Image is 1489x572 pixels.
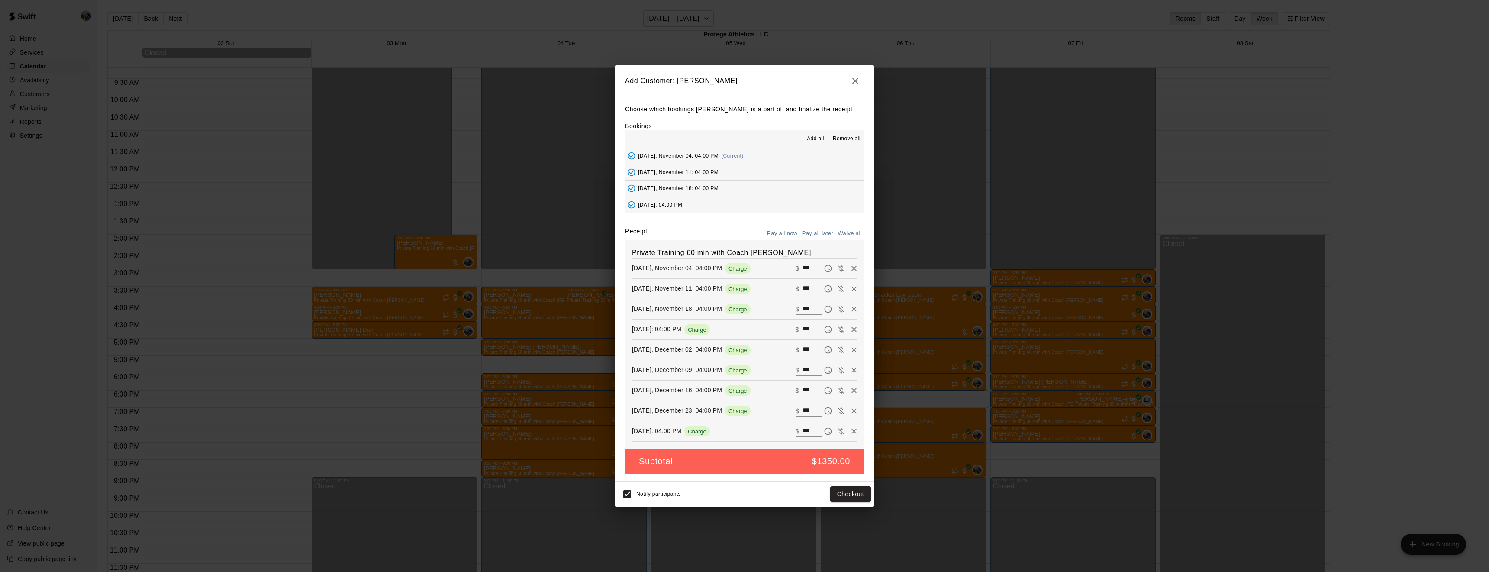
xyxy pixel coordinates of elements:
span: Charge [725,388,751,394]
p: $ [796,346,799,354]
span: Pay later [822,346,835,353]
button: Added - Collect Payment[DATE], November 11: 04:00 PM [625,164,864,180]
button: Pay all now [765,227,800,240]
label: Receipt [625,227,647,240]
label: Bookings [625,123,652,129]
span: Waive payment [835,284,848,292]
span: Waive payment [835,427,848,434]
button: Added - Collect Payment[DATE], November 04: 04:00 PM(Current) [625,148,864,164]
button: Remove [848,262,861,275]
p: [DATE], December 09: 04:00 PM [632,365,722,374]
span: Waive payment [835,305,848,312]
p: [DATE], November 18: 04:00 PM [632,304,722,313]
p: [DATE], November 04: 04:00 PM [632,264,722,272]
span: Add all [807,135,824,143]
button: Added - Collect Payment [625,166,638,179]
p: $ [796,264,799,273]
button: Add all [802,132,829,146]
button: Added - Collect Payment [625,149,638,162]
button: Remove [848,282,861,295]
p: Choose which bookings [PERSON_NAME] is a part of, and finalize the receipt [625,104,864,115]
span: [DATE], November 18: 04:00 PM [638,185,719,191]
button: Added - Collect Payment[DATE], November 18: 04:00 PM [625,181,864,197]
span: [DATE], November 11: 04:00 PM [638,169,719,175]
span: Remove all [833,135,861,143]
span: [DATE]: 04:00 PM [638,202,682,208]
button: Remove [848,343,861,356]
span: Pay later [822,427,835,434]
h5: Subtotal [639,456,673,467]
span: Charge [725,286,751,292]
button: Remove [848,323,861,336]
span: Waive payment [835,346,848,353]
p: $ [796,386,799,395]
button: Remove all [829,132,864,146]
p: [DATE], December 02: 04:00 PM [632,345,722,354]
p: [DATE]: 04:00 PM [632,427,681,435]
span: Pay later [822,366,835,373]
button: Pay all later [800,227,836,240]
p: $ [796,284,799,293]
p: $ [796,325,799,334]
span: (Current) [721,153,744,159]
button: Added - Collect Payment[DATE]: 04:00 PM [625,197,864,213]
span: Charge [725,408,751,414]
span: Pay later [822,284,835,292]
span: Notify participants [636,491,681,497]
p: [DATE]: 04:00 PM [632,325,681,333]
p: $ [796,427,799,436]
p: $ [796,407,799,415]
p: $ [796,366,799,375]
button: Added - Collect Payment [625,198,638,211]
button: Waive all [835,227,864,240]
span: Charge [725,306,751,313]
button: Remove [848,364,861,377]
p: [DATE], November 11: 04:00 PM [632,284,722,293]
span: Charge [684,326,710,333]
span: Pay later [822,386,835,394]
span: Pay later [822,325,835,333]
button: Remove [848,384,861,397]
p: $ [796,305,799,313]
span: Waive payment [835,325,848,333]
button: Remove [848,404,861,417]
button: Checkout [830,486,871,502]
h6: Private Training 60 min with Coach [PERSON_NAME] [632,247,857,259]
span: Waive payment [835,407,848,414]
span: Pay later [822,264,835,271]
span: Pay later [822,407,835,414]
p: [DATE], December 16: 04:00 PM [632,386,722,394]
p: [DATE], December 23: 04:00 PM [632,406,722,415]
span: Charge [725,367,751,374]
h5: $1350.00 [812,456,850,467]
h2: Add Customer: [PERSON_NAME] [615,65,874,97]
span: Pay later [822,305,835,312]
span: Charge [725,265,751,272]
span: Charge [684,428,710,435]
span: Waive payment [835,366,848,373]
span: [DATE], November 04: 04:00 PM [638,153,719,159]
span: Waive payment [835,264,848,271]
button: Remove [848,303,861,316]
span: Waive payment [835,386,848,394]
button: Remove [848,425,861,438]
span: Charge [725,347,751,353]
button: Added - Collect Payment [625,182,638,195]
